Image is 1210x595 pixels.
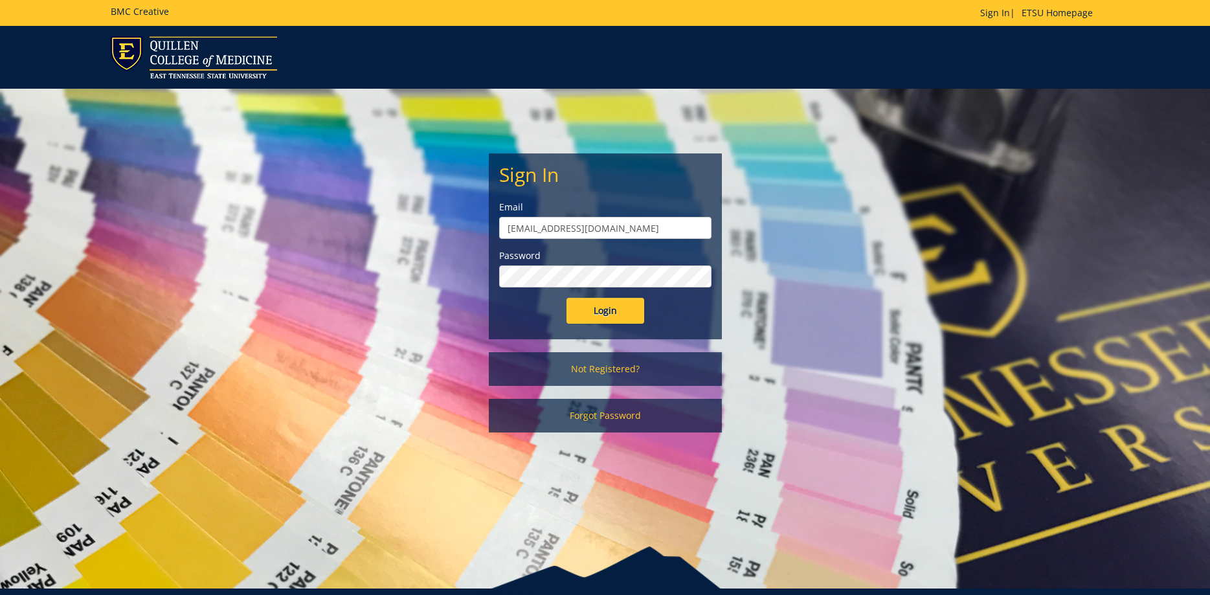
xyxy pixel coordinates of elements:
h5: BMC Creative [111,6,169,16]
label: Email [499,201,711,214]
a: Forgot Password [489,399,722,432]
img: ETSU logo [111,36,277,78]
h2: Sign In [499,164,711,185]
a: Sign In [980,6,1010,19]
a: ETSU Homepage [1015,6,1099,19]
input: Login [566,298,644,324]
p: | [980,6,1099,19]
a: Not Registered? [489,352,722,386]
label: Password [499,249,711,262]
